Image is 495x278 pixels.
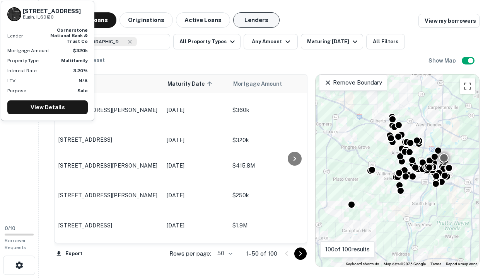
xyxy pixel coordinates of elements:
p: [DATE] [167,191,225,200]
p: Lender [7,32,23,39]
p: [STREET_ADDRESS] [58,136,159,143]
button: All Property Types [173,34,241,49]
button: Export [54,248,84,259]
strong: N/A [79,78,88,83]
button: Originations [119,12,173,28]
p: Remove Boundary [324,78,382,87]
th: Location [55,75,163,93]
p: $320k [232,136,310,144]
button: Go to next page [294,247,307,260]
p: [STREET_ADDRESS][PERSON_NAME] [58,162,159,169]
span: Maturity Date [167,79,215,88]
p: 1–50 of 100 [246,249,277,258]
a: View my borrowers [418,14,480,28]
span: Borrower Requests [5,238,26,250]
a: Report a map error [446,262,477,266]
button: Keyboard shortcuts [346,261,379,267]
button: Active Loans [176,12,230,28]
p: [DATE] [167,221,225,230]
p: Property Type [7,57,39,64]
p: $415.8M [232,161,310,170]
span: Elgin, [GEOGRAPHIC_DATA], [GEOGRAPHIC_DATA] [67,38,125,45]
strong: cornerstone national bank & trust co [50,27,88,44]
span: Mortgage Amount [233,79,292,88]
a: Terms [430,262,441,266]
p: [DATE] [167,136,225,144]
button: Any Amount [244,34,298,49]
button: Toggle fullscreen view [460,78,475,94]
div: 0 0 [316,75,479,267]
p: Mortgage Amount [7,47,49,54]
span: 0 / 10 [5,225,15,231]
strong: Multifamily [61,58,88,63]
p: Interest Rate [7,67,37,74]
p: [DATE] [167,106,225,114]
th: Mortgage Amount [229,75,314,93]
p: $1.9M [232,221,310,230]
th: Maturity Date [163,75,229,93]
span: Map data ©2025 Google [384,262,426,266]
strong: 3.20% [73,68,88,73]
p: [STREET_ADDRESS][PERSON_NAME] [58,192,159,199]
p: 100 of 100 results [325,245,370,254]
img: Google [317,257,343,267]
a: Open this area in Google Maps (opens a new window) [317,257,343,267]
p: $250k [232,191,310,200]
p: Rows per page: [169,249,211,258]
button: Lenders [233,12,280,28]
iframe: Chat Widget [456,216,495,253]
div: Maturing [DATE] [307,37,360,46]
p: Elgin, IL60120 [23,14,81,21]
button: Maturing [DATE] [301,34,363,49]
p: $360k [232,106,310,114]
strong: Sale [77,88,88,93]
div: 50 [214,248,234,259]
a: View Details [7,100,88,114]
p: [STREET_ADDRESS] [58,222,159,229]
p: LTV [7,77,15,84]
p: [STREET_ADDRESS][PERSON_NAME] [58,107,159,114]
button: Reset [85,53,110,68]
button: All Filters [366,34,405,49]
h6: Show Map [428,56,457,65]
strong: $320k [73,48,88,53]
p: Purpose [7,87,26,94]
h6: [STREET_ADDRESS] [23,8,81,15]
p: [DATE] [167,161,225,170]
